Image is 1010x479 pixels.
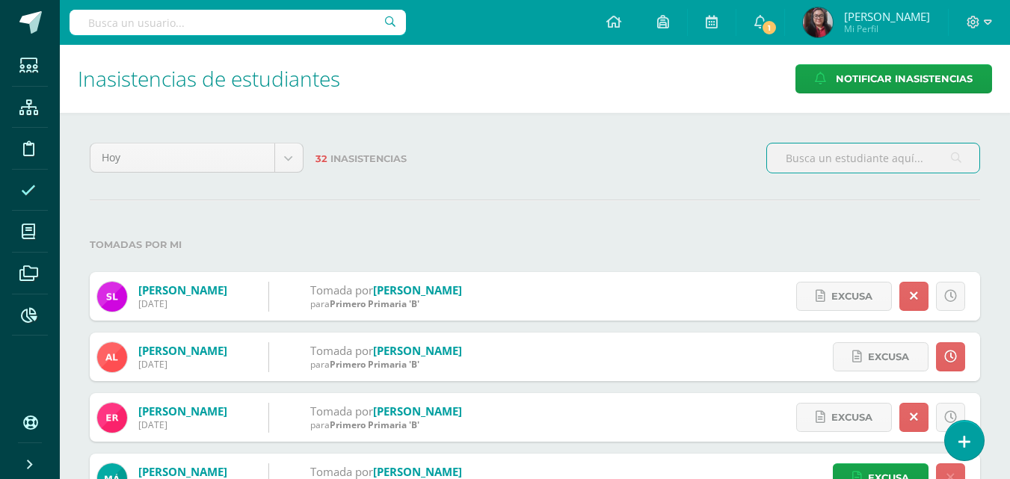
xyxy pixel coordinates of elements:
div: [DATE] [138,358,227,371]
span: Inasistencias de estudiantes [78,64,340,93]
span: Tomada por [310,343,373,358]
span: [PERSON_NAME] [844,9,930,24]
span: Tomada por [310,282,373,297]
span: Excusa [868,343,909,371]
a: [PERSON_NAME] [138,464,227,479]
a: [PERSON_NAME] [138,282,227,297]
span: Primero Primaria 'B' [330,358,419,371]
span: Primero Primaria 'B' [330,418,419,431]
a: Excusa [796,282,892,311]
span: Primero Primaria 'B' [330,297,419,310]
span: Tomada por [310,404,373,418]
a: [PERSON_NAME] [138,343,227,358]
a: Excusa [796,403,892,432]
span: 1 [760,19,777,36]
img: f6c03b2b3c84eed36eb966aa80c9b9c0.png [97,282,127,312]
span: Excusa [831,404,872,431]
span: 32 [315,153,327,164]
div: para [310,418,462,431]
div: para [310,358,462,371]
div: [DATE] [138,297,227,310]
a: Notificar Inasistencias [795,64,992,93]
a: [PERSON_NAME] [373,282,462,297]
span: Excusa [831,282,872,310]
a: Hoy [90,143,303,172]
span: Tomada por [310,464,373,479]
label: Tomadas por mi [90,229,980,260]
span: Inasistencias [330,153,407,164]
input: Busca un usuario... [70,10,406,35]
span: Notificar Inasistencias [836,65,973,93]
span: Mi Perfil [844,22,930,35]
input: Busca un estudiante aquí... [767,143,979,173]
div: [DATE] [138,418,227,431]
a: [PERSON_NAME] [373,464,462,479]
img: 06663d66c93971a1ae49edc251f5ae82.png [97,342,127,372]
img: 4f1d20c8bafb3cbeaa424ebc61ec86ed.png [803,7,833,37]
a: [PERSON_NAME] [373,404,462,418]
div: para [310,297,462,310]
img: f332c79a779dc2b638dbd5f43b11de64.png [97,403,127,433]
a: [PERSON_NAME] [373,343,462,358]
span: Hoy [102,143,263,172]
a: Excusa [833,342,929,371]
a: [PERSON_NAME] [138,404,227,418]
